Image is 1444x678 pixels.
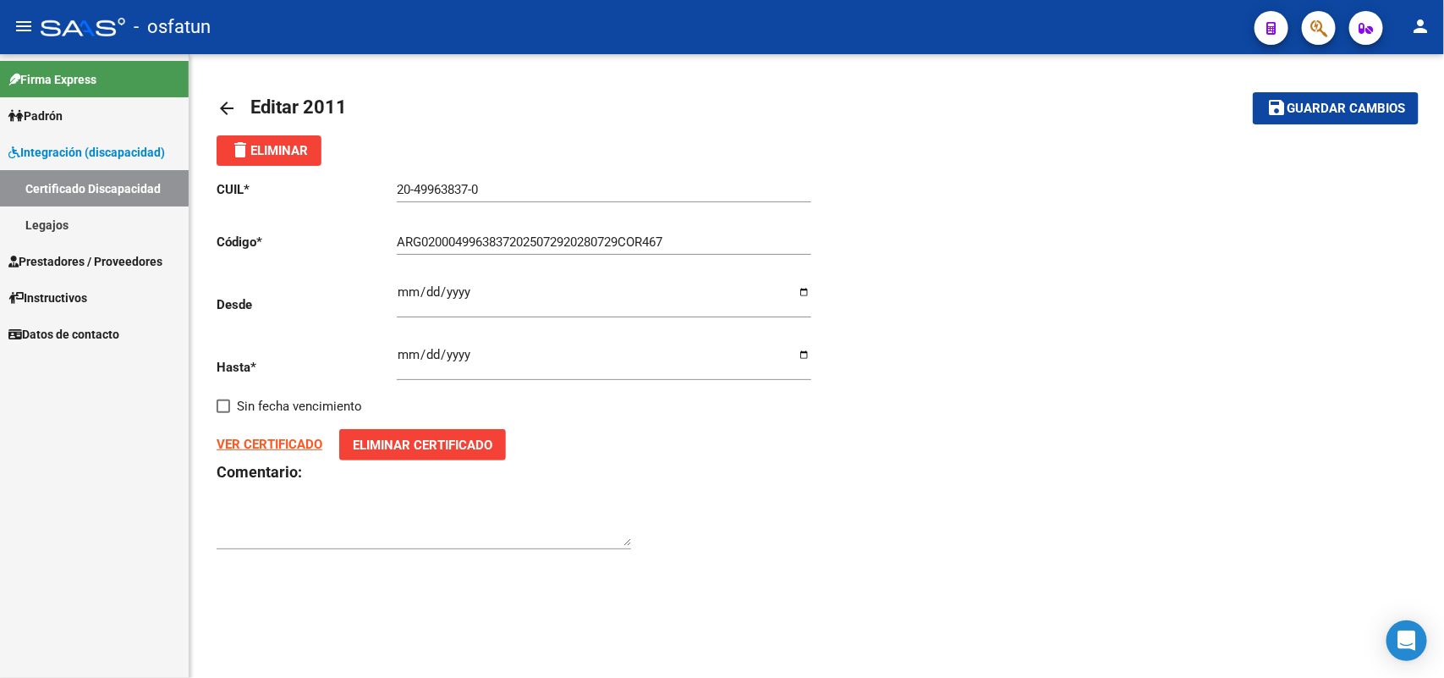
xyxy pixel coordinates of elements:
div: Open Intercom Messenger [1386,620,1427,661]
button: Eliminar [217,135,321,166]
mat-icon: save [1266,97,1287,118]
p: Desde [217,295,397,314]
span: Firma Express [8,70,96,89]
p: CUIL [217,180,397,199]
span: Prestadores / Proveedores [8,252,162,271]
p: Código [217,233,397,251]
mat-icon: delete [230,140,250,160]
span: Sin fecha vencimiento [237,396,362,416]
mat-icon: menu [14,16,34,36]
button: Guardar cambios [1253,92,1419,124]
p: Hasta [217,358,397,377]
mat-icon: person [1410,16,1430,36]
span: Integración (discapacidad) [8,143,165,162]
span: Datos de contacto [8,325,119,344]
span: - osfatun [134,8,211,46]
span: Eliminar [230,143,308,158]
span: Padrón [8,107,63,125]
span: Editar 2011 [250,96,347,118]
span: Guardar cambios [1287,102,1405,117]
mat-icon: arrow_back [217,98,237,119]
span: Instructivos [8,289,87,307]
button: Eliminar Certificado [339,429,506,460]
span: Eliminar Certificado [353,438,492,453]
a: VER CERTIFICADO [217,437,322,452]
strong: Comentario: [217,463,302,481]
